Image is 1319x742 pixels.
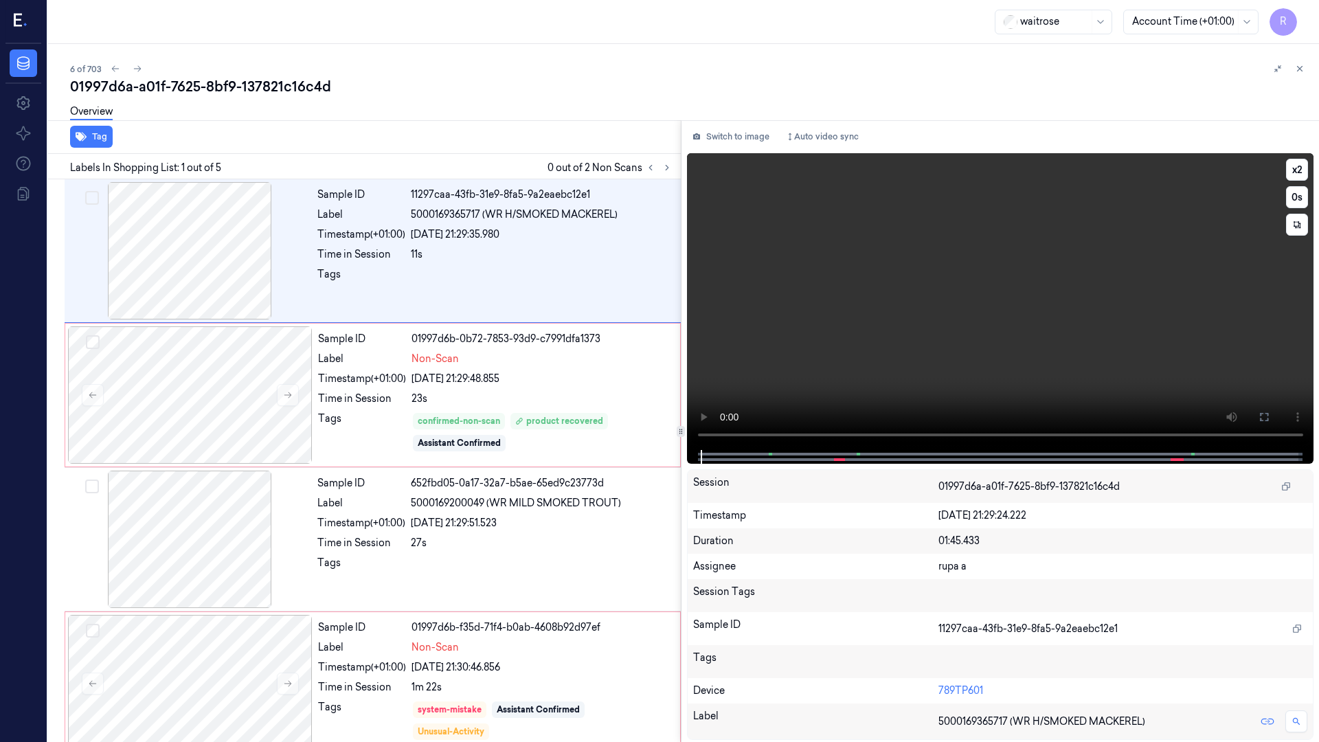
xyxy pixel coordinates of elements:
div: Assistant Confirmed [418,437,501,449]
div: 23s [412,392,672,406]
div: system-mistake [418,704,482,716]
div: [DATE] 21:29:35.980 [411,227,673,242]
div: product recovered [515,415,603,427]
span: 11297caa-43fb-31e9-8fa5-9a2eaebc12e1 [938,622,1118,636]
div: [DATE] 21:29:48.855 [412,372,672,386]
div: Tags [318,412,406,453]
span: 6 of 703 [70,63,102,75]
div: Sample ID [318,620,406,635]
div: Assignee [693,559,939,574]
div: Session [693,475,939,497]
div: Tags [693,651,939,673]
div: Sample ID [693,618,939,640]
div: Time in Session [317,247,405,262]
div: Timestamp (+01:00) [317,516,405,530]
div: Sample ID [317,476,405,491]
div: Time in Session [318,392,406,406]
div: 1m 22s [412,680,672,695]
div: Time in Session [317,536,405,550]
div: Tags [317,267,405,289]
div: confirmed-non-scan [418,415,500,427]
div: 27s [411,536,673,550]
div: Label [693,709,939,734]
div: [DATE] 21:29:51.523 [411,516,673,530]
div: Device [693,684,939,698]
div: 01:45.433 [938,534,1307,548]
a: Overview [70,104,113,120]
span: 5000169365717 (WR H/SMOKED MACKEREL) [938,715,1145,729]
div: rupa a [938,559,1307,574]
span: 5000169365717 (WR H/SMOKED MACKEREL) [411,207,618,222]
span: Labels In Shopping List: 1 out of 5 [70,161,221,175]
span: Non-Scan [412,640,459,655]
button: Select row [85,480,99,493]
button: 0s [1286,186,1308,208]
div: Timestamp (+01:00) [318,372,406,386]
div: 01997d6a-a01f-7625-8bf9-137821c16c4d [70,77,1308,96]
div: Duration [693,534,939,548]
button: Select row [85,191,99,205]
button: Select row [86,335,100,349]
div: 789TP601 [938,684,1307,698]
div: 11s [411,247,673,262]
button: Auto video sync [780,126,864,148]
div: Time in Session [318,680,406,695]
div: Label [317,207,405,222]
div: Sample ID [318,332,406,346]
div: Session Tags [693,585,939,607]
div: [DATE] 21:30:46.856 [412,660,672,675]
button: R [1270,8,1297,36]
button: Switch to image [687,126,775,148]
div: 652fbd05-0a17-32a7-b5ae-65ed9c23773d [411,476,673,491]
button: x2 [1286,159,1308,181]
div: 01997d6b-0b72-7853-93d9-c7991dfa1373 [412,332,672,346]
div: 01997d6b-f35d-71f4-b0ab-4608b92d97ef [412,620,672,635]
div: Timestamp (+01:00) [318,660,406,675]
button: Tag [70,126,113,148]
span: 5000169200049 (WR MILD SMOKED TROUT) [411,496,621,510]
span: 01997d6a-a01f-7625-8bf9-137821c16c4d [938,480,1120,494]
div: Sample ID [317,188,405,202]
div: Tags [318,700,406,741]
button: Select row [86,624,100,638]
div: Tags [317,556,405,578]
div: [DATE] 21:29:24.222 [938,508,1307,523]
div: Assistant Confirmed [497,704,580,716]
div: Unusual-Activity [418,726,484,738]
div: Label [318,352,406,366]
span: Non-Scan [412,352,459,366]
div: 11297caa-43fb-31e9-8fa5-9a2eaebc12e1 [411,188,673,202]
span: 0 out of 2 Non Scans [548,159,675,176]
div: Timestamp (+01:00) [317,227,405,242]
div: Label [317,496,405,510]
div: Timestamp [693,508,939,523]
div: Label [318,640,406,655]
